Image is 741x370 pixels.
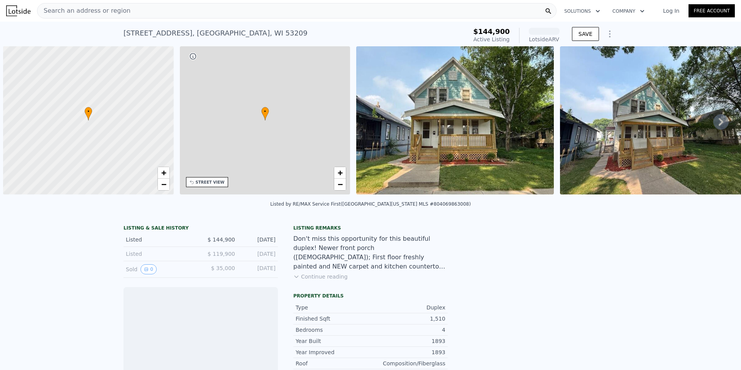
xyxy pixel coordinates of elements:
[241,236,276,243] div: [DATE]
[85,108,92,115] span: •
[370,304,445,311] div: Duplex
[211,265,235,271] span: $ 35,000
[558,4,606,18] button: Solutions
[161,179,166,189] span: −
[338,168,343,177] span: +
[370,315,445,323] div: 1,510
[602,26,617,42] button: Show Options
[689,4,735,17] a: Free Account
[473,27,510,35] span: $144,900
[6,5,30,16] img: Lotside
[126,236,195,243] div: Listed
[161,168,166,177] span: +
[123,225,278,233] div: LISTING & SALE HISTORY
[270,201,471,207] div: Listed by RE/MAX Service First ([GEOGRAPHIC_DATA][US_STATE] MLS #804069863008)
[356,46,554,194] img: Sale: 167382893 Parcel: 101608065
[296,315,370,323] div: Finished Sqft
[474,36,510,42] span: Active Listing
[140,264,157,274] button: View historical data
[370,337,445,345] div: 1893
[338,179,343,189] span: −
[296,326,370,334] div: Bedrooms
[196,179,225,185] div: STREET VIEW
[293,293,448,299] div: Property details
[85,107,92,120] div: •
[334,179,346,190] a: Zoom out
[126,264,195,274] div: Sold
[158,167,169,179] a: Zoom in
[208,237,235,243] span: $ 144,900
[572,27,599,41] button: SAVE
[370,348,445,356] div: 1893
[334,167,346,179] a: Zoom in
[296,360,370,367] div: Roof
[296,304,370,311] div: Type
[293,225,448,231] div: Listing remarks
[158,179,169,190] a: Zoom out
[296,337,370,345] div: Year Built
[126,250,195,258] div: Listed
[370,326,445,334] div: 4
[296,348,370,356] div: Year Improved
[241,264,276,274] div: [DATE]
[606,4,651,18] button: Company
[241,250,276,258] div: [DATE]
[529,35,560,43] div: Lotside ARV
[370,360,445,367] div: Composition/Fiberglass
[261,108,269,115] span: •
[208,251,235,257] span: $ 119,900
[123,28,308,39] div: [STREET_ADDRESS] , [GEOGRAPHIC_DATA] , WI 53209
[654,7,689,15] a: Log In
[37,6,130,15] span: Search an address or region
[261,107,269,120] div: •
[293,273,348,280] button: Continue reading
[293,234,448,271] div: Don't miss this opportunity for this beautiful duplex! Newer front porch ([DEMOGRAPHIC_DATA]); Fi...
